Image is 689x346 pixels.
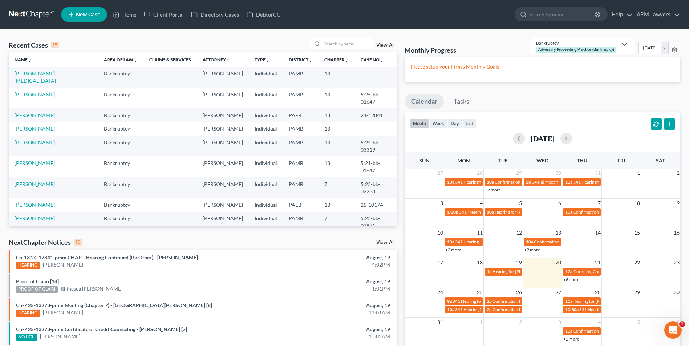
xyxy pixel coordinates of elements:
[98,108,143,122] td: Bankruptcy
[43,261,83,268] a: [PERSON_NAME]
[526,239,533,244] span: 10a
[536,157,548,164] span: Wed
[98,67,143,87] td: Bankruptcy
[536,47,616,52] div: Adversary Proceeding Practice (Bankruptcy)
[529,8,596,21] input: Search by name...
[515,228,523,237] span: 12
[518,199,523,207] span: 5
[98,177,143,198] td: Bankruptcy
[594,258,601,267] span: 21
[322,38,373,49] input: Search by name...
[98,88,143,108] td: Bankruptcy
[597,199,601,207] span: 7
[43,309,83,316] a: [PERSON_NAME]
[319,122,355,136] td: 13
[437,228,444,237] span: 10
[459,209,483,215] span: 341 Meeting
[447,94,476,110] a: Tasks
[597,318,601,326] span: 4
[453,298,518,304] span: 341 Hearing for [PERSON_NAME]
[355,156,398,177] td: 5:21-bk-01647
[197,88,249,108] td: [PERSON_NAME]
[197,108,249,122] td: [PERSON_NAME]
[447,298,452,304] span: 9a
[515,288,523,297] span: 26
[249,156,283,177] td: Individual
[673,288,680,297] span: 30
[15,181,55,187] a: [PERSON_NAME]
[270,261,390,268] div: 4:02PM
[676,169,680,177] span: 2
[515,258,523,267] span: 19
[197,212,249,232] td: [PERSON_NAME]
[563,336,579,342] a: +2 more
[565,209,572,215] span: 10a
[283,177,319,198] td: PAMB
[355,108,398,122] td: 24-12841
[16,254,198,260] a: Ch-13 24-12841-pmm CHAP - Hearing Continued (Bk Other) - [PERSON_NAME]
[140,8,187,21] a: Client Portal
[270,254,390,261] div: August, 19
[573,209,689,215] span: Confirmation Date for [PERSON_NAME] & [PERSON_NAME]
[308,58,313,62] i: unfold_more
[563,277,579,282] a: +6 more
[476,169,483,177] span: 28
[16,286,58,293] div: PROOF OF CLAIM
[437,288,444,297] span: 24
[270,333,390,340] div: 10:02AM
[565,179,572,185] span: 10a
[98,122,143,136] td: Bankruptcy
[319,156,355,177] td: 13
[447,239,454,244] span: 10a
[493,269,549,274] span: Hearing for [PERSON_NAME]
[493,307,570,312] span: Confirmation Date for [PERSON_NAME]
[283,156,319,177] td: PAMB
[476,258,483,267] span: 18
[61,285,122,292] a: Rhinesca [PERSON_NAME]
[594,169,601,177] span: 31
[633,228,641,237] span: 15
[380,58,384,62] i: unfold_more
[283,212,319,232] td: PAMB
[15,125,55,132] a: [PERSON_NAME]
[197,67,249,87] td: [PERSON_NAME]
[28,58,32,62] i: unfold_more
[15,70,56,84] a: [PERSON_NAME][MEDICAL_DATA]
[197,122,249,136] td: [PERSON_NAME]
[419,157,430,164] span: Sun
[355,198,398,211] td: 25-10174
[518,318,523,326] span: 2
[197,177,249,198] td: [PERSON_NAME]
[270,278,390,285] div: August, 19
[249,136,283,156] td: Individual
[495,179,572,185] span: Confirmation Date for [PERSON_NAME]
[479,318,483,326] span: 1
[98,136,143,156] td: Bankruptcy
[283,122,319,136] td: PAMB
[104,57,138,62] a: Area of Lawunfold_more
[656,157,665,164] span: Sat
[455,307,520,312] span: 341 Hearing for [PERSON_NAME]
[447,307,454,312] span: 10a
[226,58,230,62] i: unfold_more
[355,212,398,232] td: 5:25-bk-01891
[243,8,284,21] a: DebtorCC
[270,302,390,309] div: August, 19
[324,57,349,62] a: Chapterunfold_more
[633,8,680,21] a: ARM Lawyers
[534,239,657,244] span: Confirmation Date for [PERSON_NAME], [GEOGRAPHIC_DATA]
[487,179,494,185] span: 10a
[565,328,572,334] span: 10a
[355,177,398,198] td: 5:25-bk-02238
[405,94,444,110] a: Calendar
[524,247,540,252] a: +2 more
[439,199,444,207] span: 3
[437,258,444,267] span: 17
[270,309,390,316] div: 11:01AM
[15,160,55,166] a: [PERSON_NAME]
[455,179,552,185] span: 341 Hearing for Steingrabe, [GEOGRAPHIC_DATA]
[532,179,602,185] span: 341(a) meeting for [PERSON_NAME]
[255,57,270,62] a: Typeunfold_more
[355,136,398,156] td: 5:24-bk-03319
[319,67,355,87] td: 13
